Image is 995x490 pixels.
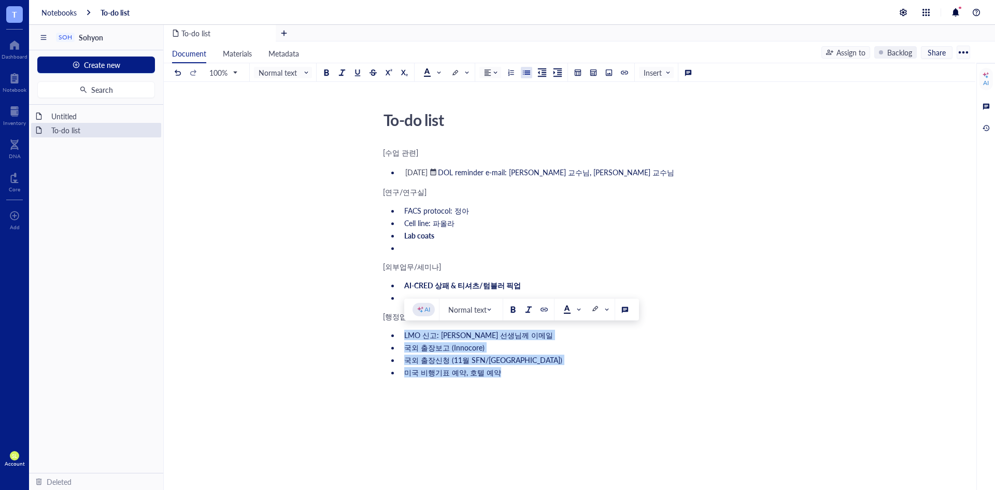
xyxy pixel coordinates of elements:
[12,453,17,459] span: SL
[223,48,252,59] span: Materials
[10,224,20,230] div: Add
[79,32,103,43] span: Sohyon
[887,47,912,58] div: Backlog
[268,48,299,59] span: Metadata
[2,37,27,60] a: Dashboard
[424,305,430,314] div: AI
[209,68,237,77] span: 100%
[101,8,130,17] a: To-do list
[404,218,454,228] span: Cell line: 파올라
[47,109,157,123] div: Untitled
[928,48,946,57] span: Share
[644,68,671,77] span: Insert
[37,57,155,73] button: Create new
[448,305,496,314] span: Normal text
[47,476,72,487] div: Deleted
[921,46,953,59] button: Share
[59,34,72,41] div: SOH
[47,123,157,137] div: To-do list
[983,79,989,87] div: AI
[383,147,418,158] span: [수업 관련]
[3,87,26,93] div: Notebook
[84,61,120,69] span: Create new
[91,86,113,94] span: Search
[404,342,485,353] span: 국외 출장보고 (Innocore)
[404,280,521,290] span: AI-CRED 상패 & 티셔츠/텀블러 픽업
[9,153,21,159] div: DNA
[9,186,20,192] div: Core
[3,103,26,126] a: Inventory
[383,311,416,321] span: [행정업무]
[438,167,674,177] span: DOL reminder e-mail: [PERSON_NAME] 교수님, [PERSON_NAME] 교수님
[404,230,434,241] span: Lab coats
[9,136,21,159] a: DNA
[41,8,77,17] a: Notebooks
[404,330,553,340] span: LMO 신고: [PERSON_NAME] 선생님께 이메일
[404,367,501,377] span: 미국 비행기표 예약, 호텔 예약
[3,120,26,126] div: Inventory
[405,167,428,177] div: [DATE]
[12,8,17,21] span: T
[172,48,206,59] span: Document
[259,68,309,77] span: Normal text
[2,53,27,60] div: Dashboard
[379,107,748,133] div: To-do list
[9,170,20,192] a: Core
[404,205,469,216] span: FACS protocol: 정아
[3,70,26,93] a: Notebook
[37,81,155,98] button: Search
[836,47,865,58] div: Assign to
[383,187,427,197] span: [연구/연구실]
[383,261,441,272] span: [외부업무/세미나]
[404,355,562,365] span: 국외 출장신청 (11월 SFN/[GEOGRAPHIC_DATA])
[5,460,25,467] div: Account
